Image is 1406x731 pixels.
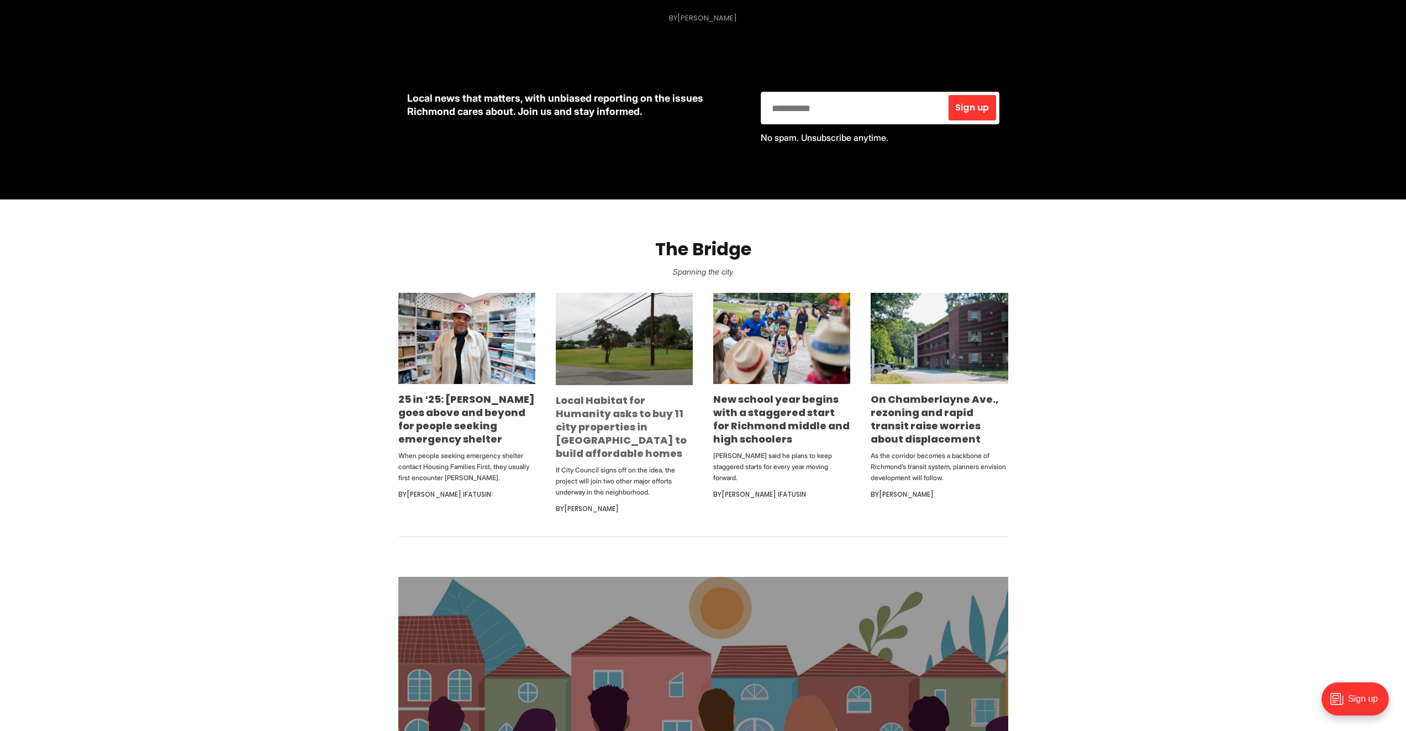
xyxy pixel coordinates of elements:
a: [PERSON_NAME] Ifatusin [407,490,491,499]
div: By [713,488,850,501]
h2: The Bridge [18,239,1388,260]
span: Sign up [955,103,989,112]
div: By [398,488,535,501]
a: [PERSON_NAME] Ifatusin [722,490,806,499]
p: Local news that matters, with unbiased reporting on the issues Richmond cares about. Join us and ... [407,92,743,118]
p: If City Council signs off on the idea, the project will join two other major efforts underway in ... [556,465,693,498]
img: On Chamberlayne Ave., rezoning and rapid transit raise worries about displacement [871,293,1008,384]
a: [PERSON_NAME] [677,13,737,23]
a: 25 in ‘25: [PERSON_NAME] goes above and beyond for people seeking emergency shelter [398,392,535,446]
p: Spanning the city [18,264,1388,280]
div: By [556,502,693,516]
a: [PERSON_NAME] [564,504,619,513]
button: Sign up [949,95,996,120]
p: [PERSON_NAME] said he plans to keep staggered starts for every year moving forward. [713,450,850,483]
p: When people seeking emergency shelter contact Housing Families First, they usually first encounte... [398,450,535,483]
iframe: portal-trigger [1312,677,1406,731]
span: No spam. Unsubscribe anytime. [761,132,888,143]
p: As the corridor becomes a backbone of Richmond’s transit system, planners envision development wi... [871,450,1008,483]
a: [PERSON_NAME] [879,490,934,499]
img: New school year begins with a staggered start for Richmond middle and high schoolers [713,293,850,385]
a: New school year begins with a staggered start for Richmond middle and high schoolers [713,392,850,446]
a: On Chamberlayne Ave., rezoning and rapid transit raise worries about displacement [871,392,999,446]
div: By [669,14,737,22]
img: 25 in ‘25: Rodney Hopkins goes above and beyond for people seeking emergency shelter [398,293,535,385]
img: Local Habitat for Humanity asks to buy 11 city properties in Northside to build affordable homes [556,293,693,385]
div: By [871,488,1008,501]
a: Local Habitat for Humanity asks to buy 11 city properties in [GEOGRAPHIC_DATA] to build affordabl... [556,393,687,460]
